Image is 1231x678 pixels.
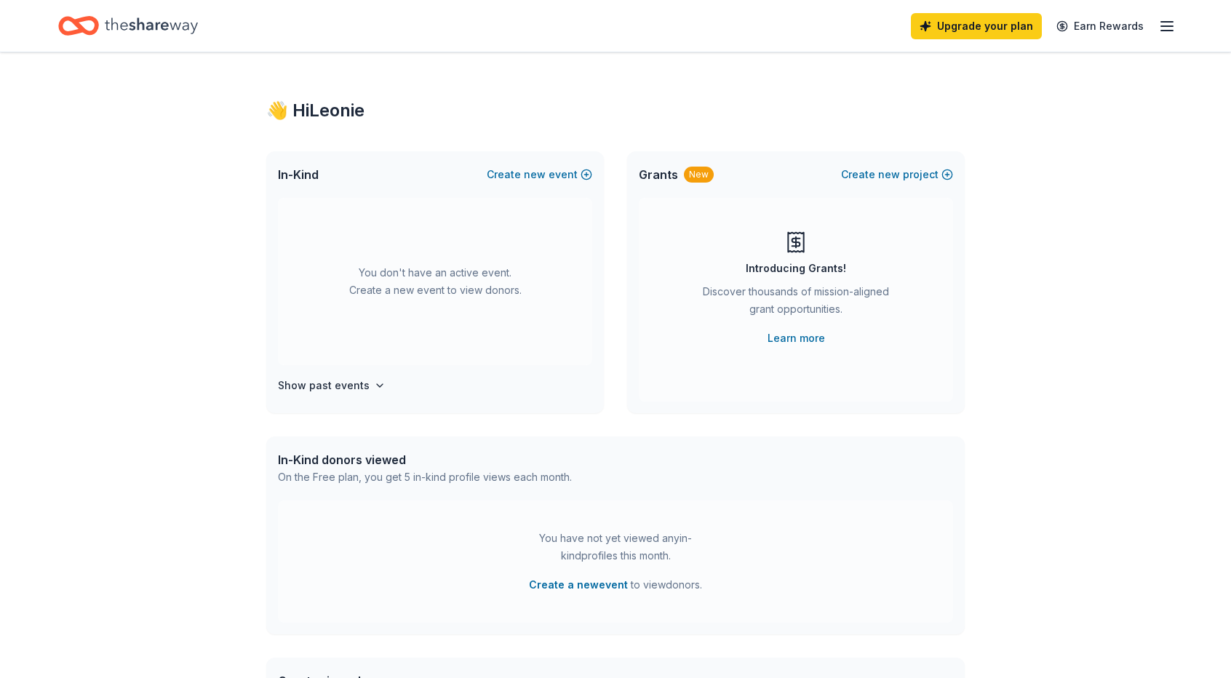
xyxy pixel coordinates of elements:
div: In-Kind donors viewed [278,451,572,468]
div: On the Free plan, you get 5 in-kind profile views each month. [278,468,572,486]
button: Createnewevent [487,166,592,183]
span: Grants [639,166,678,183]
span: In-Kind [278,166,319,183]
span: new [878,166,900,183]
div: 👋 Hi Leonie [266,99,965,122]
span: new [524,166,546,183]
div: Introducing Grants! [746,260,846,277]
div: Discover thousands of mission-aligned grant opportunities. [697,283,895,324]
div: New [684,167,714,183]
button: Show past events [278,377,386,394]
button: Createnewproject [841,166,953,183]
a: Home [58,9,198,43]
a: Learn more [768,330,825,347]
a: Earn Rewards [1048,13,1152,39]
div: You don't have an active event. Create a new event to view donors. [278,198,592,365]
button: Create a newevent [529,576,628,594]
span: to view donors . [529,576,702,594]
h4: Show past events [278,377,370,394]
a: Upgrade your plan [911,13,1042,39]
div: You have not yet viewed any in-kind profiles this month. [525,530,706,565]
